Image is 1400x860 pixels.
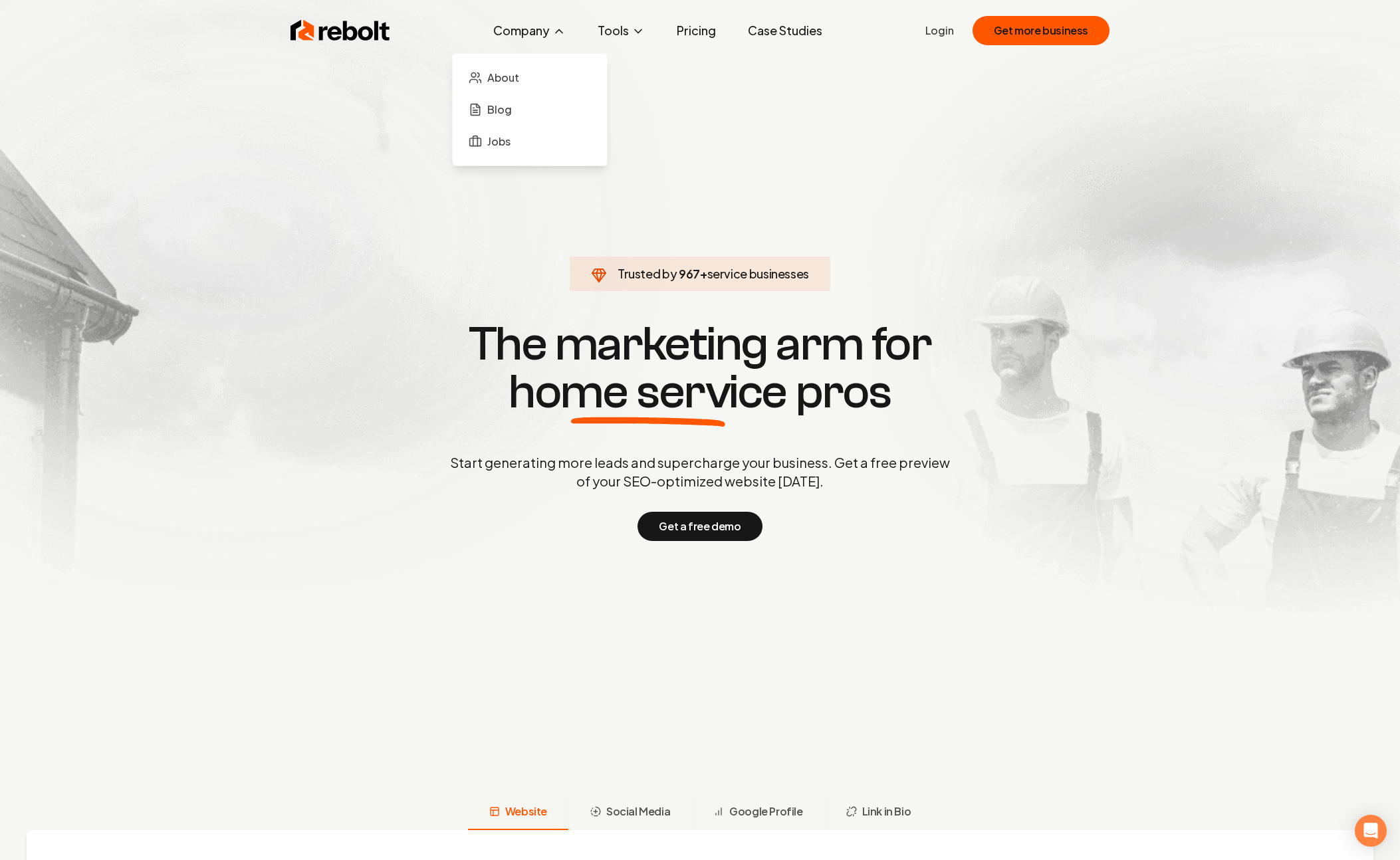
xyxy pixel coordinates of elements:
span: Google Profile [729,804,802,819]
span: home service [509,368,787,416]
a: Jobs [463,128,596,155]
h1: The marketing arm for pros [381,320,1019,416]
a: Pricing [666,17,727,44]
span: Website [505,804,547,819]
a: Blog [463,96,596,123]
div: Open Intercom Messenger [1355,815,1387,847]
a: About [463,64,596,91]
a: Case Studies [737,17,833,44]
img: Rebolt Logo [291,17,390,44]
button: Company [483,17,576,44]
span: Trusted by [618,266,677,281]
span: Link in Bio [862,804,911,819]
button: Google Profile [691,796,824,830]
span: Jobs [487,134,511,150]
span: Social Media [606,804,670,819]
a: Login [925,23,954,39]
button: Get more business [973,16,1109,45]
span: service businesses [707,266,810,281]
span: + [700,266,707,281]
span: Blog [487,102,512,118]
button: Get a free demo [638,512,762,541]
span: 967 [679,265,700,283]
span: About [487,70,519,86]
p: Start generating more leads and supercharge your business. Get a free preview of your SEO-optimiz... [447,453,953,490]
button: Website [468,796,568,830]
button: Link in Bio [824,796,933,830]
button: Social Media [568,796,691,830]
button: Tools [587,17,655,44]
